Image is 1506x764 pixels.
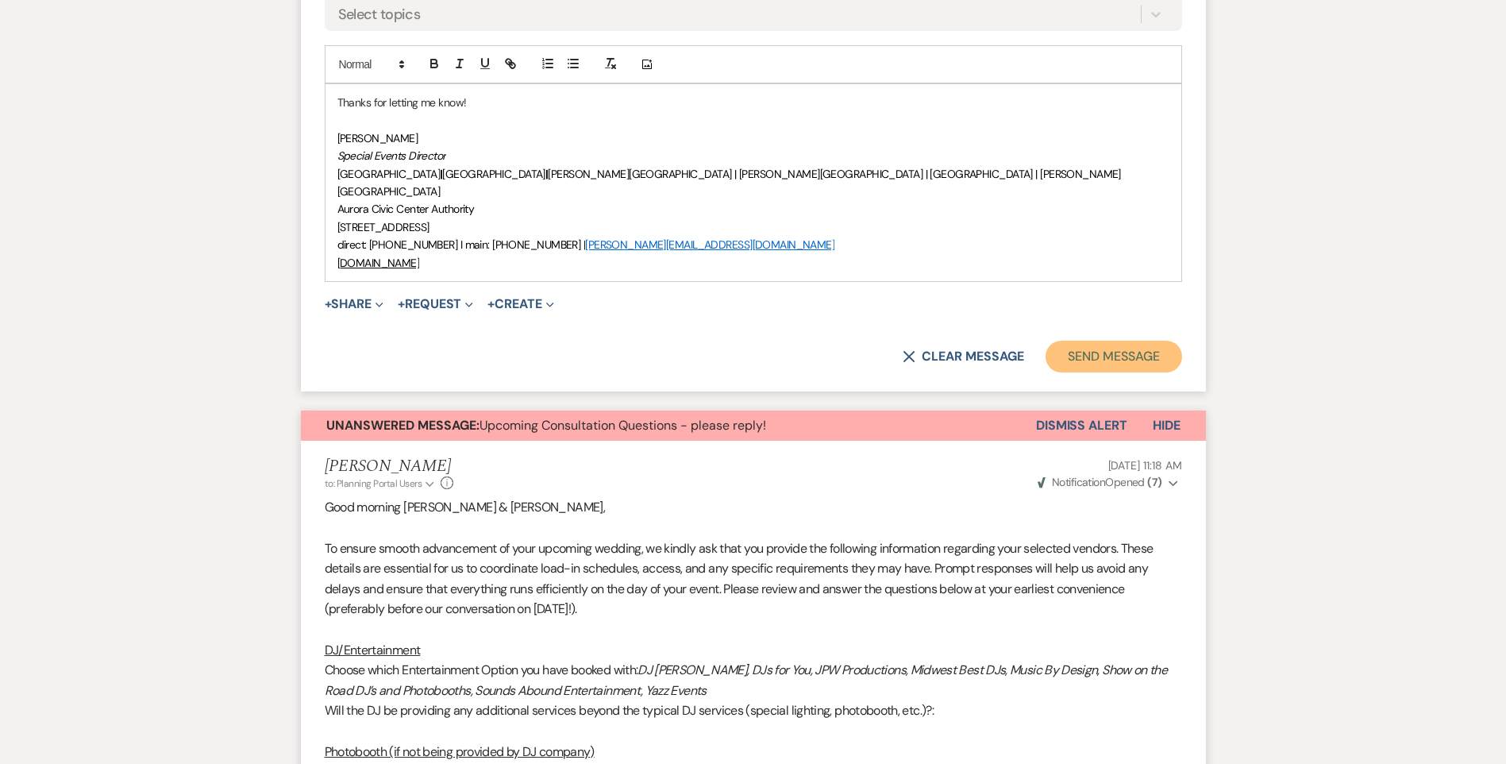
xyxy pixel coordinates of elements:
[337,167,1121,199] span: [PERSON_NAME][GEOGRAPHIC_DATA] | [PERSON_NAME][GEOGRAPHIC_DATA] | [GEOGRAPHIC_DATA] | [PERSON_NAM...
[325,538,1182,619] p: To ensure smooth advancement of your upcoming wedding, we kindly ask that you provide the followi...
[1108,458,1182,473] span: [DATE] 11:18 AM
[337,149,446,163] em: Special Events Director
[1046,341,1181,372] button: Send Message
[1035,474,1182,491] button: NotificationOpened (7)
[326,417,480,434] strong: Unanswered Message:
[325,642,421,658] u: DJ/Entertainment
[337,167,440,181] span: [GEOGRAPHIC_DATA]
[1127,411,1206,441] button: Hide
[301,411,1036,441] button: Unanswered Message:Upcoming Consultation Questions - please reply!
[545,167,548,181] strong: |
[325,497,1182,518] p: Good morning [PERSON_NAME] & [PERSON_NAME],
[1147,475,1161,489] strong: ( 7 )
[398,298,405,311] span: +
[487,298,495,311] span: +
[325,662,1168,699] em: DJ [PERSON_NAME], DJs for You, JPW Productions, Midwest Best DJs, Music By Design, Show on the Ro...
[325,298,384,311] button: Share
[326,417,766,434] span: Upcoming Consultation Questions - please reply!
[1036,411,1127,441] button: Dismiss Alert
[325,477,422,490] span: to: Planning Portal Users
[325,660,1182,700] p: Choose which Entertainment Option you have booked with:
[337,131,418,145] span: [PERSON_NAME]
[903,350,1023,363] button: Clear message
[337,220,429,234] span: [STREET_ADDRESS]
[487,298,553,311] button: Create
[325,477,437,491] button: to: Planning Portal Users
[1153,417,1181,434] span: Hide
[1038,475,1162,489] span: Opened
[442,167,545,181] span: [GEOGRAPHIC_DATA]
[325,700,1182,721] p: Will the DJ be providing any additional services beyond the typical DJ services (special lighting...
[325,457,454,477] h5: [PERSON_NAME]
[585,237,834,252] a: [PERSON_NAME][EMAIL_ADDRESS][DOMAIN_NAME]
[337,202,475,216] span: Aurora Civic Center Authority
[1052,475,1105,489] span: Notification
[440,167,442,181] strong: |
[338,4,421,25] div: Select topics
[325,298,332,311] span: +
[325,743,595,760] u: Photobooth (if not being provided by DJ company)
[337,237,586,252] span: direct: [PHONE_NUMBER] I main: [PHONE_NUMBER] |
[337,94,1169,111] p: Thanks for letting me know!
[398,298,473,311] button: Request
[337,256,420,270] a: [DOMAIN_NAME]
